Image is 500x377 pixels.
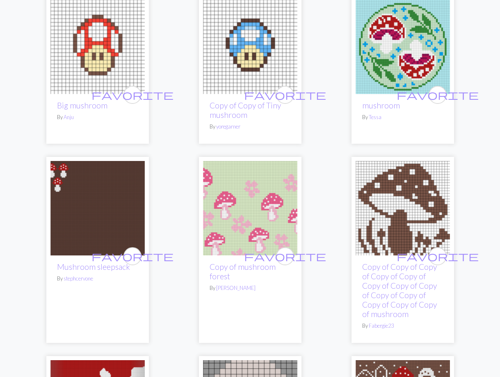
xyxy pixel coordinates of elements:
[123,86,142,104] button: favourite
[429,247,447,265] button: favourite
[123,247,142,265] button: favourite
[203,42,297,50] a: Tiny mushroom
[57,113,138,121] p: By
[362,113,443,121] p: By
[216,285,256,291] a: [PERSON_NAME]
[210,262,276,281] a: Copy of mushroom forest
[57,262,130,271] a: Mushroom sleepsack
[369,322,394,329] a: Fabergie23
[91,248,174,264] i: favourite
[91,87,174,103] i: favourite
[276,86,294,104] button: favourite
[50,42,145,50] a: Tiny mushroom
[397,250,479,262] span: favorite
[64,114,74,120] a: Anju
[397,88,479,101] span: favorite
[57,275,138,283] p: By
[244,87,326,103] i: favourite
[203,203,297,211] a: mushroom forest
[57,101,107,110] a: Big mushroom
[91,250,174,262] span: favorite
[429,86,447,104] button: favourite
[244,248,326,264] i: favourite
[356,42,450,50] a: mushroom
[203,161,297,255] img: mushroom forest
[210,101,281,120] a: Copy of Copy of Tiny mushroom
[362,101,400,110] a: mushroom
[362,322,443,330] p: By
[91,88,174,101] span: favorite
[244,250,326,262] span: favorite
[50,161,145,255] img: Mushroom sleepsack
[356,203,450,211] a: mushroom
[397,248,479,264] i: favourite
[210,284,291,292] p: By
[362,262,437,319] a: Copy of Copy of Copy of Copy of Copy of Copy of Copy of Copy of Copy of Copy of Copy of Copy of C...
[276,247,294,265] button: favourite
[356,161,450,255] img: mushroom
[369,114,381,120] a: Tessa
[244,88,326,101] span: favorite
[397,87,479,103] i: favourite
[210,123,291,131] p: By
[50,203,145,211] a: Mushroom sleepsack
[64,275,93,282] a: stephcervone
[216,123,240,130] a: yoregarner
